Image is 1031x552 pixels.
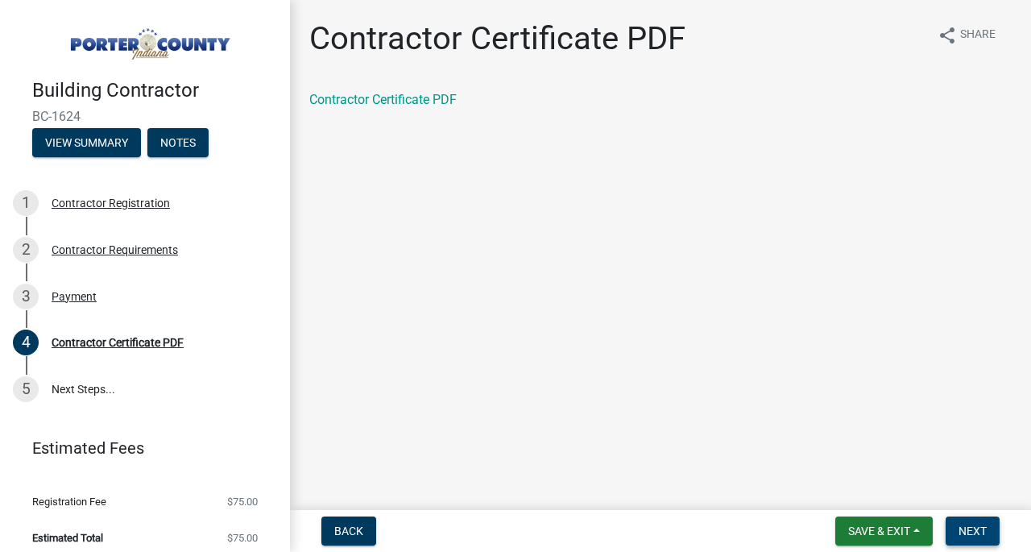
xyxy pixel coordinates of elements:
[13,190,39,216] div: 1
[848,525,910,537] span: Save & Exit
[334,525,363,537] span: Back
[925,19,1008,51] button: shareShare
[147,128,209,157] button: Notes
[32,128,141,157] button: View Summary
[147,137,209,150] wm-modal-confirm: Notes
[32,137,141,150] wm-modal-confirm: Summary
[32,533,103,543] span: Estimated Total
[13,376,39,402] div: 5
[959,525,987,537] span: Next
[321,517,376,546] button: Back
[13,284,39,309] div: 3
[835,517,933,546] button: Save & Exit
[52,244,178,255] div: Contractor Requirements
[227,496,258,507] span: $75.00
[309,92,457,107] a: Contractor Certificate PDF
[13,237,39,263] div: 2
[32,496,106,507] span: Registration Fee
[52,337,184,348] div: Contractor Certificate PDF
[227,533,258,543] span: $75.00
[13,330,39,355] div: 4
[32,79,277,102] h4: Building Contractor
[52,291,97,302] div: Payment
[946,517,1000,546] button: Next
[960,26,996,45] span: Share
[32,17,264,62] img: Porter County, Indiana
[309,19,685,58] h1: Contractor Certificate PDF
[52,197,170,209] div: Contractor Registration
[32,109,258,124] span: BC-1624
[13,432,264,464] a: Estimated Fees
[938,26,957,45] i: share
